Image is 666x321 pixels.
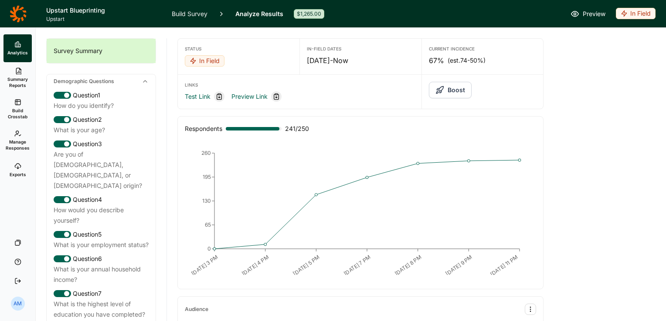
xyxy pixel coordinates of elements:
text: [DATE] 8 PM [394,254,423,277]
text: [DATE] 5 PM [292,254,321,277]
button: Audience Options [525,304,536,315]
span: Exports [10,171,26,177]
a: Test Link [185,91,211,102]
a: Preview [571,9,605,19]
div: Are you of [DEMOGRAPHIC_DATA], [DEMOGRAPHIC_DATA], or [DEMOGRAPHIC_DATA] origin? [54,149,149,191]
a: Preview Link [231,91,268,102]
div: How do you identify? [54,100,149,111]
div: Question 5 [54,229,149,240]
div: Survey Summary [47,39,156,63]
a: Summary Reports [3,62,32,94]
text: [DATE] 9 PM [444,254,473,277]
a: Manage Responses [3,125,32,156]
text: [DATE] 4 PM [241,254,270,277]
tspan: 65 [205,221,211,228]
div: Demographic Questions [47,74,156,88]
span: 241 / 250 [285,124,309,134]
tspan: 0 [207,245,211,252]
span: Preview [583,9,605,19]
tspan: 195 [203,174,211,180]
a: Exports [3,156,32,184]
div: In Field [616,8,656,19]
div: Copy link [214,91,224,102]
div: What is your annual household income? [54,264,149,285]
div: In-Field Dates [307,46,414,52]
div: Status [185,46,292,52]
div: What is the highest level of education you have completed? [54,299,149,320]
div: $1,265.00 [294,9,324,19]
div: Question 1 [54,90,149,100]
div: What is your employment status? [54,240,149,250]
span: Build Crosstab [7,107,28,120]
button: In Field [616,8,656,20]
text: [DATE] 11 PM [489,254,519,278]
div: Copy link [271,91,282,102]
div: Question 2 [54,114,149,125]
div: Audience [185,306,208,313]
div: [DATE] - Now [307,55,414,66]
button: In Field [185,55,224,67]
div: What is your age? [54,125,149,135]
text: [DATE] 7 PM [343,254,372,277]
div: How would you describe yourself? [54,205,149,226]
span: Manage Responses [6,139,30,151]
div: In Field [185,55,224,67]
text: [DATE] 3 PM [190,254,219,277]
div: Question 6 [54,254,149,264]
div: AM [11,297,25,311]
a: Build Crosstab [3,94,32,125]
span: Summary Reports [7,76,28,88]
span: 67% [429,55,444,66]
button: Boost [429,82,472,98]
div: Current Incidence [429,46,536,52]
div: Question 4 [54,194,149,205]
div: Question 3 [54,139,149,149]
h1: Upstart Blueprinting [46,5,161,16]
span: (est. 74-50% ) [448,56,486,65]
tspan: 130 [202,197,211,204]
div: Links [185,82,415,88]
span: Upstart [46,16,161,23]
div: Respondents [185,124,222,134]
a: Analytics [3,34,32,62]
tspan: 260 [201,150,211,156]
span: Analytics [7,50,28,56]
div: Question 7 [54,288,149,299]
